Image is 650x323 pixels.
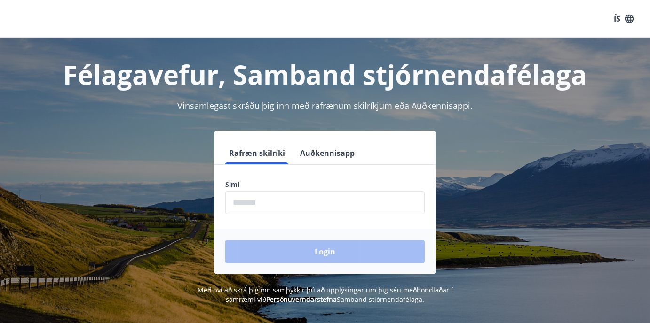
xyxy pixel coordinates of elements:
label: Sími [225,180,425,189]
button: Rafræn skilríki [225,142,289,164]
a: Persónuverndarstefna [266,295,337,304]
span: Með því að skrá þig inn samþykkir þú að upplýsingar um þig séu meðhöndlaðar í samræmi við Samband... [198,285,453,304]
button: ÍS [609,10,639,27]
span: Vinsamlegast skráðu þig inn með rafrænum skilríkjum eða Auðkennisappi. [177,100,473,111]
button: Auðkennisapp [296,142,358,164]
h1: Félagavefur, Samband stjórnendafélaga [11,56,639,92]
